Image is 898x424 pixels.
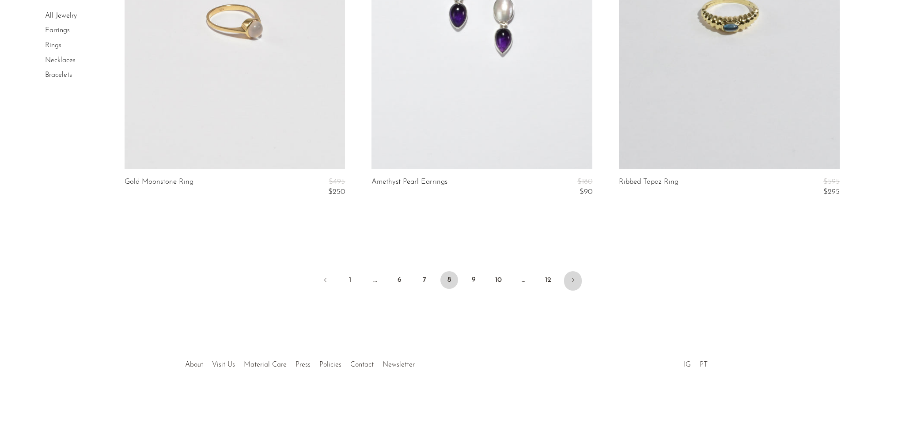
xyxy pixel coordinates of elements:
[341,271,359,289] a: 1
[125,178,193,196] a: Gold Moonstone Ring
[416,271,433,289] a: 7
[391,271,409,289] a: 6
[580,188,592,196] span: $90
[45,12,77,19] a: All Jewelry
[371,178,447,196] a: Amethyst Pearl Earrings
[366,271,384,289] span: …
[329,178,345,185] span: $495
[684,361,691,368] a: IG
[350,361,374,368] a: Contact
[317,271,334,291] a: Previous
[328,188,345,196] span: $250
[45,27,70,34] a: Earrings
[465,271,483,289] a: 9
[440,271,458,289] span: 8
[564,271,582,291] a: Next
[700,361,708,368] a: PT
[296,361,311,368] a: Press
[823,178,840,185] span: $595
[679,354,712,371] ul: Social Medias
[244,361,287,368] a: Material Care
[45,42,61,49] a: Rings
[515,271,532,289] span: …
[45,57,76,64] a: Necklaces
[490,271,508,289] a: 10
[577,178,592,185] span: $180
[539,271,557,289] a: 12
[619,178,678,196] a: Ribbed Topaz Ring
[185,361,203,368] a: About
[181,354,419,371] ul: Quick links
[823,188,840,196] span: $295
[45,72,72,79] a: Bracelets
[212,361,235,368] a: Visit Us
[319,361,341,368] a: Policies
